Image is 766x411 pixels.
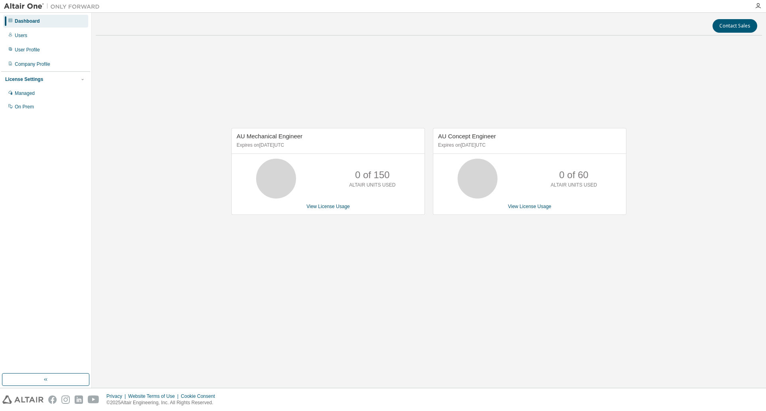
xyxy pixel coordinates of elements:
[306,204,350,209] a: View License Usage
[237,142,418,149] p: Expires on [DATE] UTC
[181,393,219,399] div: Cookie Consent
[4,2,104,10] img: Altair One
[355,168,390,182] p: 0 of 150
[508,204,551,209] a: View License Usage
[61,395,70,404] img: instagram.svg
[438,142,619,149] p: Expires on [DATE] UTC
[559,168,588,182] p: 0 of 60
[15,18,40,24] div: Dashboard
[15,32,27,39] div: Users
[15,104,34,110] div: On Prem
[713,19,757,33] button: Contact Sales
[551,182,597,189] p: ALTAIR UNITS USED
[88,395,99,404] img: youtube.svg
[15,90,35,96] div: Managed
[75,395,83,404] img: linkedin.svg
[128,393,181,399] div: Website Terms of Use
[107,399,220,406] p: © 2025 Altair Engineering, Inc. All Rights Reserved.
[237,133,302,140] span: AU Mechanical Engineer
[107,393,128,399] div: Privacy
[5,76,43,83] div: License Settings
[438,133,496,140] span: AU Concept Engineer
[349,182,395,189] p: ALTAIR UNITS USED
[15,47,40,53] div: User Profile
[48,395,57,404] img: facebook.svg
[15,61,50,67] div: Company Profile
[2,395,43,404] img: altair_logo.svg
